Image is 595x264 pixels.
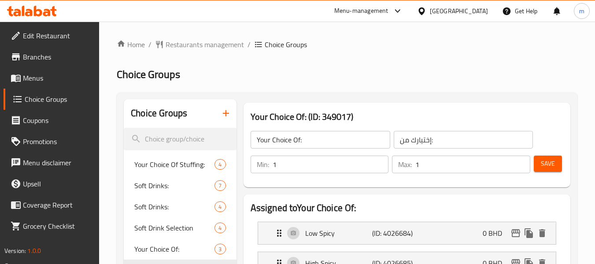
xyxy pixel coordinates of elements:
span: Choice Groups [265,39,307,50]
span: m [579,6,584,16]
h2: Choice Groups [131,107,187,120]
span: 3 [215,245,225,253]
div: Choices [214,223,225,233]
p: Low Spicy [305,228,373,238]
div: Menu-management [334,6,388,16]
h2: Assigned to Your Choice Of: [251,201,563,215]
li: / [148,39,152,50]
div: Choices [214,159,225,170]
a: Grocery Checklist [4,216,100,237]
a: Coupons [4,110,100,131]
button: edit [509,227,522,240]
p: (ID: 4026684) [372,228,417,238]
button: Save [534,156,562,172]
span: Menus [23,73,92,83]
span: Choice Groups [25,94,92,104]
button: duplicate [522,227,536,240]
p: Min: [257,159,269,170]
span: 1.0.0 [27,245,41,257]
span: Coverage Report [23,200,92,210]
div: Choices [214,201,225,212]
div: Choices [214,244,225,254]
a: Coverage Report [4,194,100,216]
h3: Your Choice Of: (ID: 349017) [251,110,563,124]
span: Version: [4,245,26,257]
span: Soft Drinks: [134,180,214,191]
button: delete [536,227,549,240]
div: Soft Drinks:7 [124,175,236,196]
input: search [124,128,236,150]
div: [GEOGRAPHIC_DATA] [430,6,488,16]
a: Choice Groups [4,89,100,110]
a: Branches [4,46,100,67]
li: Expand [251,218,563,248]
div: Choices [214,180,225,191]
li: / [248,39,251,50]
a: Restaurants management [155,39,244,50]
span: Restaurants management [166,39,244,50]
span: Your Choice Of Stuffing: [134,159,214,170]
div: Expand [258,222,556,244]
div: Soft Drinks:4 [124,196,236,217]
a: Edit Restaurant [4,25,100,46]
span: Upsell [23,178,92,189]
span: Choice Groups [117,64,180,84]
span: Coupons [23,115,92,126]
span: Promotions [23,136,92,147]
nav: breadcrumb [117,39,577,50]
a: Menu disclaimer [4,152,100,173]
a: Upsell [4,173,100,194]
span: Branches [23,52,92,62]
span: Grocery Checklist [23,221,92,231]
span: 7 [215,182,225,190]
p: 0 BHD [483,228,509,238]
span: 4 [215,224,225,232]
span: 4 [215,203,225,211]
p: Max: [398,159,412,170]
div: Soft Drink Selection4 [124,217,236,238]
span: Edit Restaurant [23,30,92,41]
span: Soft Drink Selection [134,223,214,233]
span: Save [541,158,555,169]
a: Home [117,39,145,50]
span: Soft Drinks: [134,201,214,212]
div: Your Choice Of:3 [124,238,236,260]
span: 4 [215,160,225,169]
span: Menu disclaimer [23,157,92,168]
span: Your Choice Of: [134,244,214,254]
div: Your Choice Of Stuffing:4 [124,154,236,175]
a: Menus [4,67,100,89]
a: Promotions [4,131,100,152]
